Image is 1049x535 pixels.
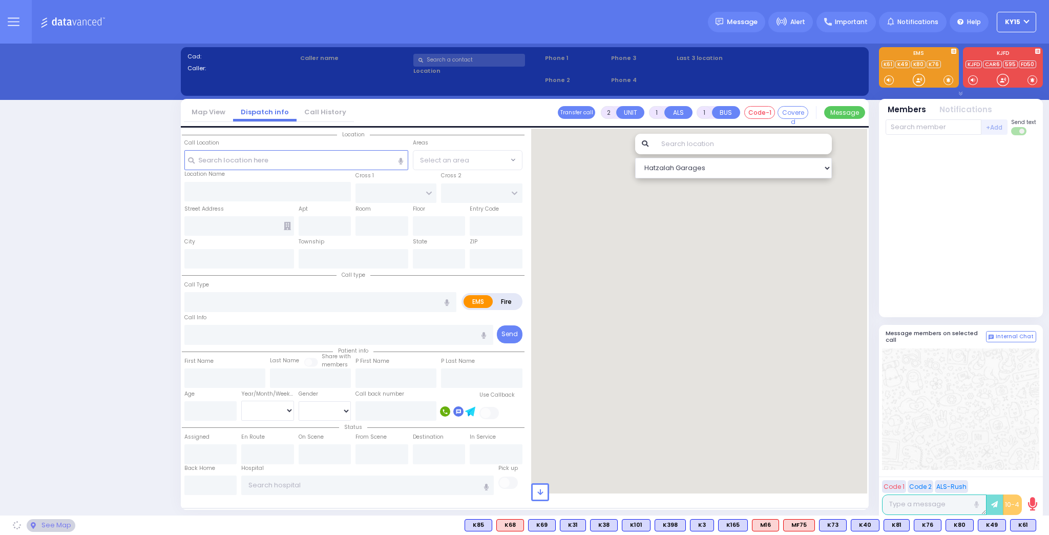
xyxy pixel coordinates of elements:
[413,67,542,75] label: Location
[184,170,225,178] label: Location Name
[355,172,374,180] label: Cross 1
[744,106,775,119] button: Code-1
[622,519,651,531] div: BLS
[727,17,758,27] span: Message
[498,464,518,472] label: Pick up
[884,519,910,531] div: K81
[712,106,740,119] button: BUS
[824,106,865,119] button: Message
[690,519,714,531] div: K3
[752,519,779,531] div: M16
[355,433,387,441] label: From Scene
[413,238,427,246] label: State
[300,54,410,63] label: Caller name
[989,335,994,340] img: comment-alt.png
[184,150,408,170] input: Search location here
[184,464,215,472] label: Back Home
[355,390,404,398] label: Call back number
[184,238,195,246] label: City
[1003,60,1018,68] a: 595
[333,347,373,355] span: Patient info
[528,519,556,531] div: K69
[184,433,209,441] label: Assigned
[897,17,938,27] span: Notifications
[413,139,428,147] label: Areas
[560,519,586,531] div: BLS
[465,519,492,531] div: BLS
[1011,118,1036,126] span: Send text
[241,464,264,472] label: Hospital
[886,330,986,343] h5: Message members on selected call
[783,519,815,531] div: ALS
[560,519,586,531] div: K31
[914,519,941,531] div: K76
[241,476,494,495] input: Search hospital
[718,519,748,531] div: BLS
[718,519,748,531] div: K165
[497,325,522,343] button: Send
[927,60,941,68] a: K76
[241,390,294,398] div: Year/Month/Week/Day
[545,76,607,85] span: Phone 2
[946,519,974,531] div: K80
[413,205,425,213] label: Floor
[590,519,618,531] div: BLS
[986,331,1036,342] button: Internal Chat
[184,390,195,398] label: Age
[184,314,206,322] label: Call Info
[299,390,318,398] label: Gender
[882,480,906,493] button: Code 1
[1011,126,1027,136] label: Turn off text
[716,18,723,26] img: message.svg
[1010,519,1036,531] div: BLS
[496,519,524,531] div: ALS
[470,238,477,246] label: ZIP
[886,119,981,135] input: Search member
[778,106,808,119] button: Covered
[337,131,370,138] span: Location
[464,295,493,308] label: EMS
[184,107,233,117] a: Map View
[935,480,968,493] button: ALS-Rush
[40,15,109,28] img: Logo
[184,139,219,147] label: Call Location
[655,134,832,154] input: Search location
[270,357,299,365] label: Last Name
[752,519,779,531] div: ALS
[967,17,981,27] span: Help
[233,107,297,117] a: Dispatch info
[978,519,1006,531] div: K49
[184,205,224,213] label: Street Address
[622,519,651,531] div: K101
[355,205,371,213] label: Room
[888,104,926,116] button: Members
[337,271,370,279] span: Call type
[939,104,992,116] button: Notifications
[835,17,868,27] span: Important
[978,519,1006,531] div: BLS
[879,51,959,58] label: EMS
[895,60,910,68] a: K49
[655,519,686,531] div: BLS
[528,519,556,531] div: BLS
[187,64,297,73] label: Caller:
[299,238,324,246] label: Township
[545,54,607,63] span: Phone 1
[983,60,1002,68] a: CAR6
[470,433,496,441] label: In Service
[611,54,674,63] span: Phone 3
[420,155,469,166] span: Select an area
[790,17,805,27] span: Alert
[355,357,389,365] label: P First Name
[322,361,348,368] span: members
[611,76,674,85] span: Phone 4
[655,519,686,531] div: K398
[297,107,354,117] a: Call History
[465,519,492,531] div: K85
[908,480,933,493] button: Code 2
[1019,60,1036,68] a: FD50
[441,357,475,365] label: P Last Name
[911,60,926,68] a: K80
[996,333,1034,340] span: Internal Chat
[997,12,1036,32] button: KY15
